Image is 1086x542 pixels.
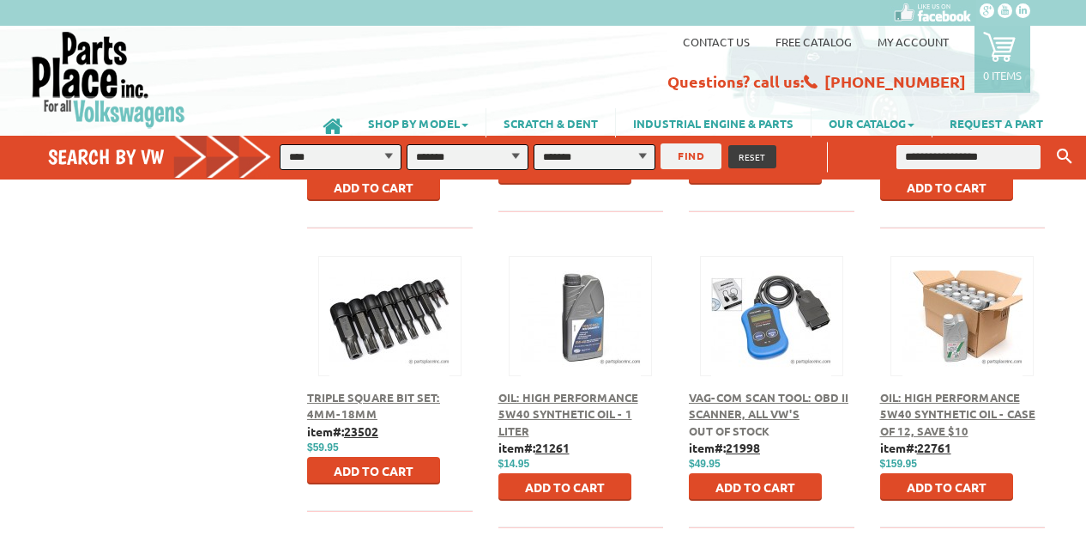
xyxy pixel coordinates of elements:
button: Add to Cart [880,174,1013,201]
button: Add to Cart [307,457,440,484]
b: item#: [689,440,760,455]
a: Free Catalog [775,34,852,49]
p: 0 items [983,68,1022,82]
span: $159.95 [880,458,917,470]
a: VAG-COM Scan Tool: OBD II Scanner, All VW's [689,390,848,422]
button: Add to Cart [880,473,1013,501]
span: RESET [739,150,766,163]
u: 21998 [726,440,760,455]
button: Add to Cart [498,473,631,501]
span: Add to Cart [907,479,986,495]
u: 21261 [535,440,570,455]
b: item#: [880,440,951,455]
a: 0 items [974,26,1030,93]
b: item#: [307,423,378,439]
span: $49.95 [689,458,721,470]
button: Add to Cart [307,174,440,201]
span: Out of stock [689,423,769,438]
u: 22761 [917,440,951,455]
a: Oil: High Performance 5w40 Synthetic Oil - Case of 12, Save $10 [880,390,1035,438]
span: Add to Cart [334,463,413,478]
a: Triple Square Bit Set: 4mm-18mm [307,390,440,422]
a: SHOP BY MODEL [351,108,486,137]
button: Add to Cart [689,473,822,501]
a: REQUEST A PART [932,108,1060,137]
a: INDUSTRIAL ENGINE & PARTS [616,108,811,137]
a: Contact us [683,34,750,49]
span: $14.95 [498,458,530,470]
span: Add to Cart [715,479,795,495]
b: item#: [498,440,570,455]
a: OUR CATALOG [811,108,932,137]
span: Add to Cart [334,180,413,195]
h4: Search by VW [48,144,284,169]
a: SCRATCH & DENT [486,108,615,137]
img: Parts Place Inc! [30,30,187,129]
span: Add to Cart [907,180,986,195]
button: FIND [661,143,721,169]
span: Add to Cart [525,479,605,495]
a: My Account [878,34,949,49]
button: Keyword Search [1052,143,1077,171]
span: $59.95 [307,442,339,454]
a: Oil: High Performance 5w40 Synthetic Oil - 1 Liter [498,390,638,438]
u: 23502 [344,423,378,439]
button: RESET [728,145,776,168]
